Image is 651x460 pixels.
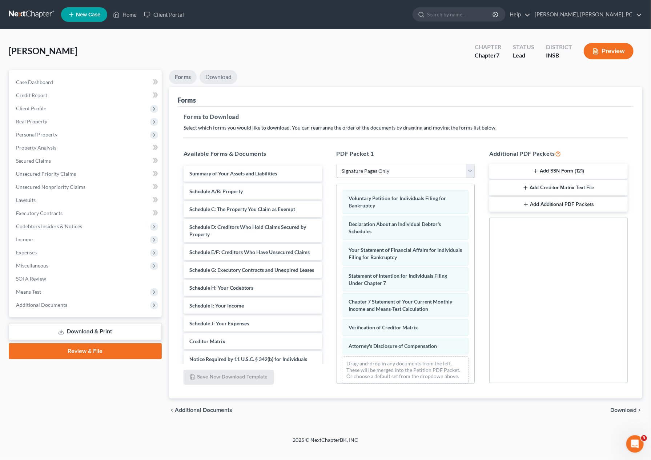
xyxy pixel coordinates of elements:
[489,180,628,195] button: Add Creditor Matrix Text File
[76,12,100,17] span: New Case
[16,262,48,269] span: Miscellaneous
[184,370,274,385] button: Save New Download Template
[16,302,67,308] span: Additional Documents
[10,154,162,167] a: Secured Claims
[189,302,244,309] span: Schedule I: Your Income
[489,149,628,158] h5: Additional PDF Packets
[169,407,232,413] a: chevron_left Additional Documents
[10,207,162,220] a: Executory Contracts
[189,356,307,369] span: Notice Required by 11 U.S.C. § 342(b) for Individuals Filing for Bankruptcy
[343,356,469,384] div: Drag-and-drop in any documents from the left. These will be merged into the Petition PDF Packet. ...
[641,435,647,441] span: 3
[9,343,162,359] a: Review & File
[10,89,162,102] a: Credit Report
[184,112,628,121] h5: Forms to Download
[184,124,628,131] p: Select which forms you would like to download. You can rearrange the order of the documents by dr...
[189,285,253,291] span: Schedule H: Your Codebtors
[109,8,140,21] a: Home
[200,70,237,84] a: Download
[496,52,499,59] span: 7
[189,224,306,237] span: Schedule D: Creditors Who Hold Claims Secured by Property
[16,144,56,151] span: Property Analysis
[349,298,453,312] span: Chapter 7 Statement of Your Current Monthly Income and Means-Test Calculation
[626,435,644,453] iframe: Intercom live chat
[184,149,322,158] h5: Available Forms & Documents
[16,249,37,255] span: Expenses
[169,407,175,413] i: chevron_left
[16,79,53,85] span: Case Dashboard
[175,407,232,413] span: Additional Documents
[16,197,36,203] span: Lawsuits
[489,164,628,179] button: Add SSN Form (121)
[489,197,628,212] button: Add Additional PDF Packets
[16,131,57,138] span: Personal Property
[140,8,188,21] a: Client Portal
[189,188,243,194] span: Schedule A/B: Property
[531,8,642,21] a: [PERSON_NAME], [PERSON_NAME], PC
[349,221,441,234] span: Declaration About an Individual Debtor's Schedules
[118,436,533,449] div: 2025 © NextChapterBK, INC
[189,338,225,344] span: Creditor Matrix
[16,184,85,190] span: Unsecured Nonpriority Claims
[349,324,418,330] span: Verification of Creditor Matrix
[189,170,277,177] span: Summary of Your Assets and Liabilities
[178,96,196,104] div: Forms
[349,195,446,209] span: Voluntary Petition for Individuals Filing for Bankruptcy
[546,51,572,60] div: INSB
[16,171,76,177] span: Unsecured Priority Claims
[475,43,501,51] div: Chapter
[16,118,47,124] span: Real Property
[16,289,41,295] span: Means Test
[506,8,530,21] a: Help
[16,105,46,111] span: Client Profile
[427,8,494,21] input: Search by name...
[610,407,636,413] span: Download
[337,149,475,158] h5: PDF Packet 1
[513,43,534,51] div: Status
[189,206,295,212] span: Schedule C: The Property You Claim as Exempt
[189,249,310,255] span: Schedule E/F: Creditors Who Have Unsecured Claims
[349,343,437,349] span: Attorney's Disclosure of Compensation
[10,76,162,89] a: Case Dashboard
[16,92,47,98] span: Credit Report
[10,181,162,194] a: Unsecured Nonpriority Claims
[513,51,534,60] div: Lead
[9,45,77,56] span: [PERSON_NAME]
[16,158,51,164] span: Secured Claims
[189,267,314,273] span: Schedule G: Executory Contracts and Unexpired Leases
[10,141,162,154] a: Property Analysis
[189,320,249,326] span: Schedule J: Your Expenses
[584,43,634,59] button: Preview
[10,194,162,207] a: Lawsuits
[9,323,162,340] a: Download & Print
[10,272,162,285] a: SOFA Review
[636,407,642,413] i: chevron_right
[16,223,82,229] span: Codebtors Insiders & Notices
[610,407,642,413] button: Download chevron_right
[16,236,33,242] span: Income
[16,275,46,282] span: SOFA Review
[349,247,462,260] span: Your Statement of Financial Affairs for Individuals Filing for Bankruptcy
[10,167,162,181] a: Unsecured Priority Claims
[475,51,501,60] div: Chapter
[349,273,447,286] span: Statement of Intention for Individuals Filing Under Chapter 7
[546,43,572,51] div: District
[169,70,197,84] a: Forms
[16,210,63,216] span: Executory Contracts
